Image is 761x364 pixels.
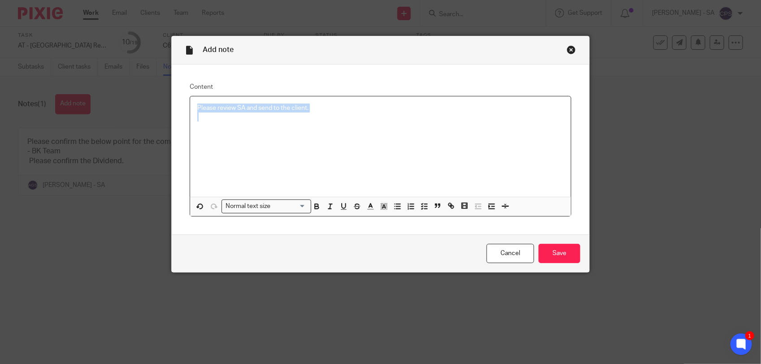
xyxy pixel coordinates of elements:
[190,82,571,91] label: Content
[567,45,576,54] div: Close this dialog window
[487,244,534,263] a: Cancel
[274,202,306,211] input: Search for option
[224,202,273,211] span: Normal text size
[539,244,580,263] input: Save
[203,46,234,53] span: Add note
[197,104,564,113] p: Please review SA and send to the client.
[222,199,311,213] div: Search for option
[745,331,754,340] div: 1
